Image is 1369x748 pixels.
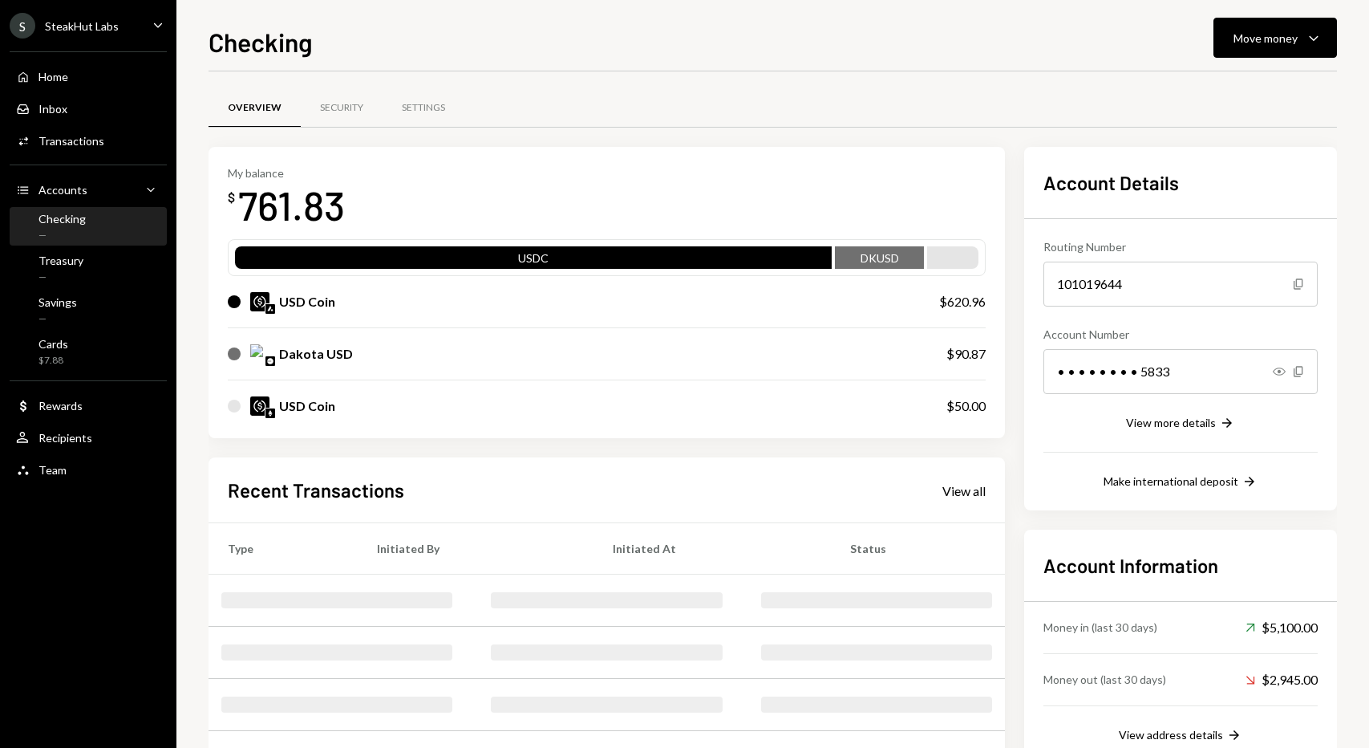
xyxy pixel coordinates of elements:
[250,344,269,364] img: DKUSD
[38,354,68,368] div: $7.88
[38,312,77,326] div: —
[228,477,404,503] h2: Recent Transactions
[10,455,167,484] a: Team
[1213,18,1337,58] button: Move money
[250,396,269,416] img: USDC
[38,102,67,116] div: Inbox
[235,250,832,272] div: USDC
[228,166,345,180] div: My balance
[209,523,358,575] th: Type
[946,396,986,416] div: $50.00
[265,356,275,366] img: base-mainnet
[38,70,68,83] div: Home
[1245,618,1318,637] div: $5,100.00
[38,229,86,242] div: —
[10,332,167,371] a: Cards$7.88
[1043,619,1157,636] div: Money in (last 30 days)
[265,409,275,418] img: ethereum-mainnet
[10,291,167,329] a: Savings—
[1233,30,1298,47] div: Move money
[946,344,986,364] div: $90.87
[10,13,35,39] div: S
[279,396,335,416] div: USD Coin
[228,189,235,205] div: $
[38,295,77,309] div: Savings
[1119,728,1223,742] div: View address details
[10,249,167,287] a: Treasury—
[38,183,87,197] div: Accounts
[279,344,353,364] div: Dakota USD
[1104,474,1258,491] button: Make international deposit
[38,399,83,413] div: Rewards
[10,94,167,123] a: Inbox
[1119,727,1242,745] button: View address details
[38,270,83,284] div: —
[1043,262,1318,307] div: 101019644
[228,101,281,115] div: Overview
[45,19,119,33] div: SteakHut Labs
[10,126,167,155] a: Transactions
[10,391,167,420] a: Rewards
[1126,416,1216,429] div: View more details
[1126,415,1235,433] button: View more details
[38,134,104,148] div: Transactions
[383,87,464,128] a: Settings
[1043,349,1318,394] div: • • • • • • • • 5833
[835,250,923,272] div: DKUSD
[38,463,67,477] div: Team
[1043,169,1318,196] h2: Account Details
[942,483,986,499] div: View all
[279,292,335,311] div: USD Coin
[593,523,831,575] th: Initiated At
[10,207,167,246] a: Checking—
[38,431,92,445] div: Recipients
[209,87,301,128] a: Overview
[10,175,167,204] a: Accounts
[10,62,167,91] a: Home
[1043,552,1318,579] h2: Account Information
[38,337,68,351] div: Cards
[358,523,593,575] th: Initiated By
[38,212,86,226] div: Checking
[1043,326,1318,343] div: Account Number
[939,292,986,311] div: $620.96
[1043,238,1318,255] div: Routing Number
[10,423,167,452] a: Recipients
[402,101,445,115] div: Settings
[301,87,383,128] a: Security
[238,180,345,230] div: 761.83
[250,292,269,311] img: USDC
[1245,670,1318,689] div: $2,945.00
[831,523,1005,575] th: Status
[265,304,275,314] img: avalanche-mainnet
[320,101,363,115] div: Security
[1043,671,1166,688] div: Money out (last 30 days)
[1104,474,1238,488] div: Make international deposit
[942,482,986,499] a: View all
[38,254,83,267] div: Treasury
[209,26,313,58] h1: Checking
